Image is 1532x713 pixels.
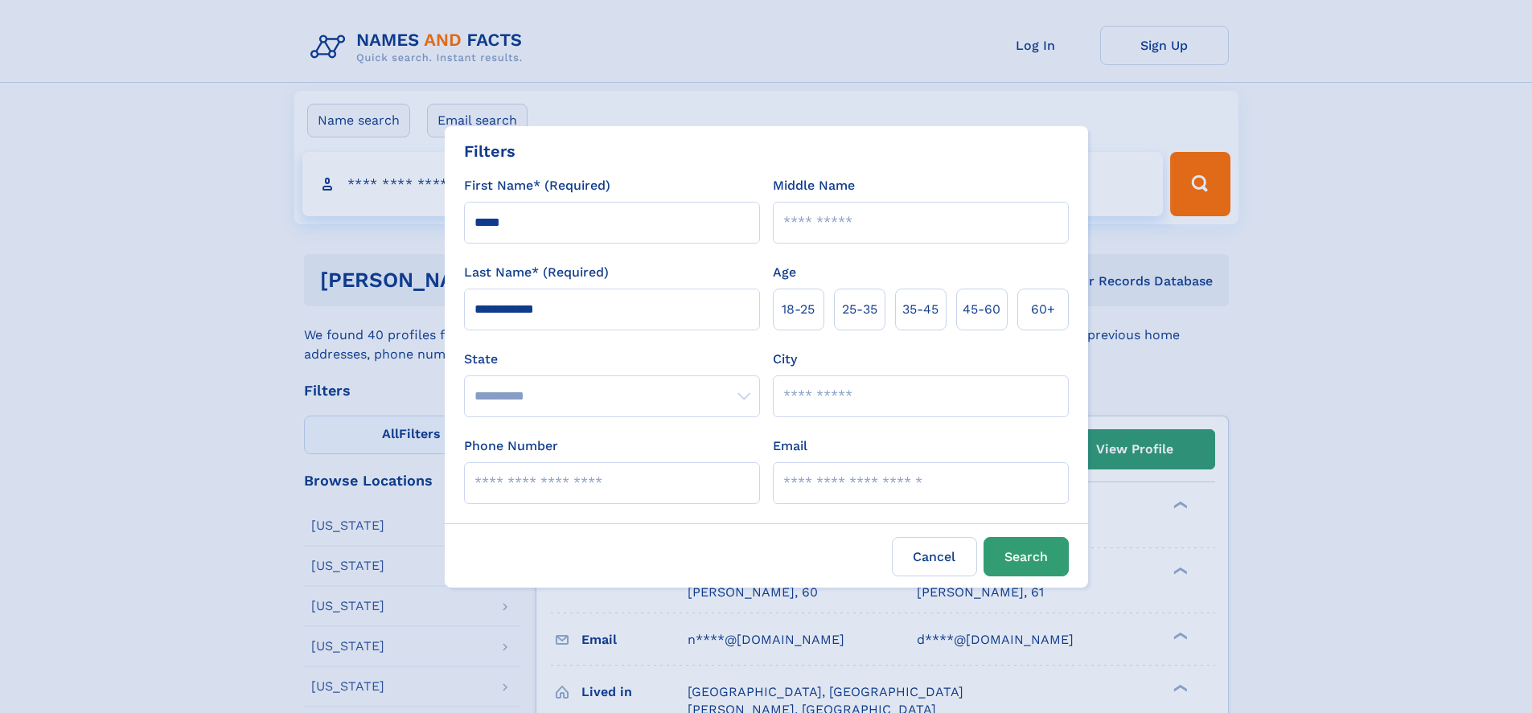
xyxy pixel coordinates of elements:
[842,300,877,319] span: 25‑35
[464,263,609,282] label: Last Name* (Required)
[1031,300,1055,319] span: 60+
[773,263,796,282] label: Age
[464,176,610,195] label: First Name* (Required)
[984,537,1069,576] button: Search
[782,300,815,319] span: 18‑25
[464,436,558,456] label: Phone Number
[773,436,807,456] label: Email
[963,300,1000,319] span: 45‑60
[773,176,855,195] label: Middle Name
[773,350,797,369] label: City
[464,350,760,369] label: State
[902,300,939,319] span: 35‑45
[892,537,977,576] label: Cancel
[464,139,515,163] div: Filters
